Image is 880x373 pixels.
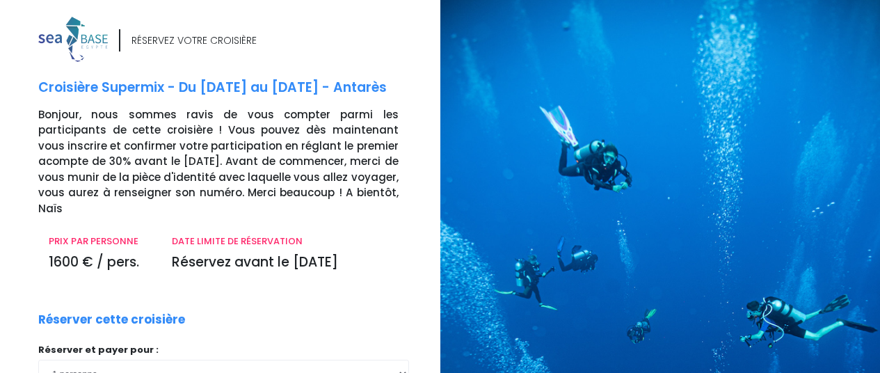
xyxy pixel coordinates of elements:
[172,253,398,273] p: Réservez avant le [DATE]
[49,235,151,248] p: PRIX PAR PERSONNE
[38,107,430,217] p: Bonjour, nous sommes ravis de vous compter parmi les participants de cette croisière ! Vous pouve...
[38,311,185,329] p: Réserver cette croisière
[172,235,398,248] p: DATE LIMITE DE RÉSERVATION
[38,343,409,357] p: Réserver et payer pour :
[131,33,257,48] div: RÉSERVEZ VOTRE CROISIÈRE
[38,78,430,98] p: Croisière Supermix - Du [DATE] au [DATE] - Antarès
[49,253,151,273] p: 1600 € / pers.
[38,17,108,62] img: logo_color1.png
